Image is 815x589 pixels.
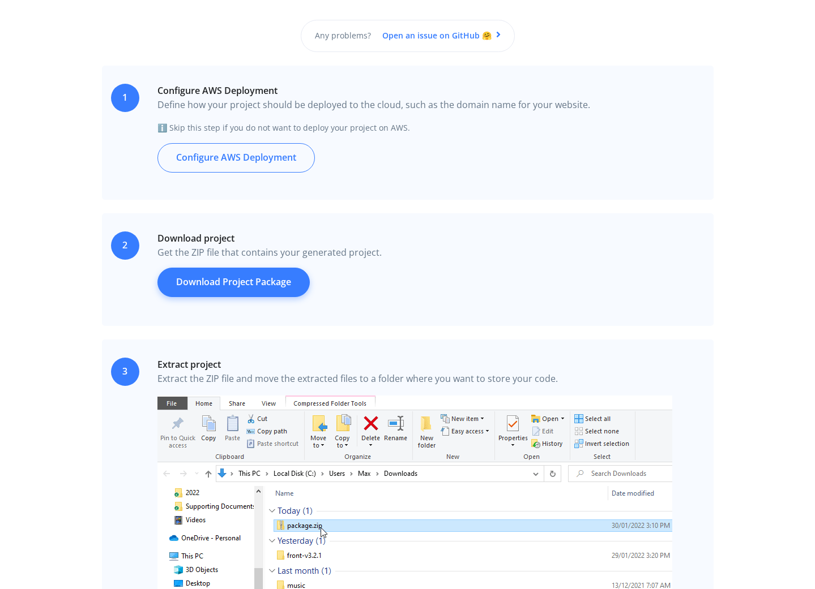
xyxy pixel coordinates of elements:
p: Extract the ZIP file and move the extracted files to a folder where you want to store your code. [157,372,705,386]
a: Open an issue on GitHub 🤗 [382,30,501,41]
span: 2 [111,231,139,260]
p: Get the ZIP file that contains your generated project. [157,246,705,260]
span: 1 [111,84,139,112]
a: Configure AWS Deployment [157,143,315,173]
span: ℹ️ Skip this step if you do not want to deploy your project on AWS. [157,122,410,133]
div: Any problems? [301,20,515,51]
span: 3 [111,358,139,386]
p: Define how your project should be deployed to the cloud, such as the domain name for your website. [157,98,705,113]
a: Download Project Package [157,268,310,297]
span: Extract project [157,358,705,372]
span: Download project [157,231,705,246]
span: Configure AWS Deployment [157,84,705,98]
